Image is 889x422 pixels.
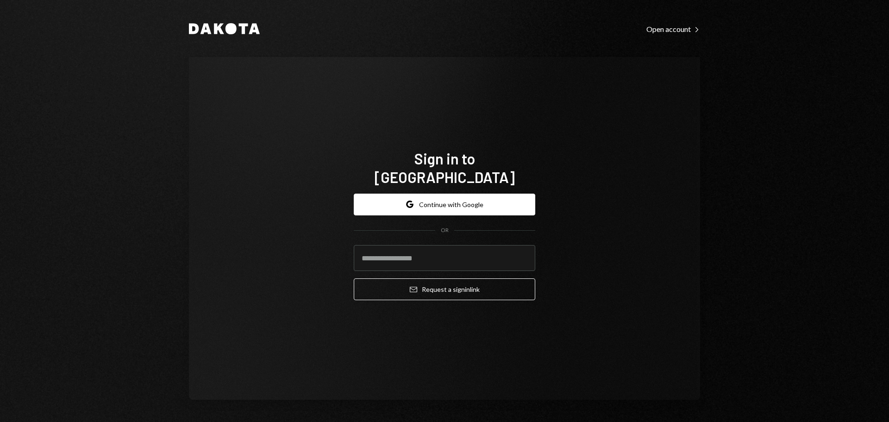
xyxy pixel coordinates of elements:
h1: Sign in to [GEOGRAPHIC_DATA] [354,149,535,186]
a: Open account [646,24,700,34]
div: Open account [646,25,700,34]
keeper-lock: Open Keeper Popup [517,252,528,264]
button: Continue with Google [354,194,535,215]
div: OR [441,227,449,234]
button: Request a signinlink [354,278,535,300]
